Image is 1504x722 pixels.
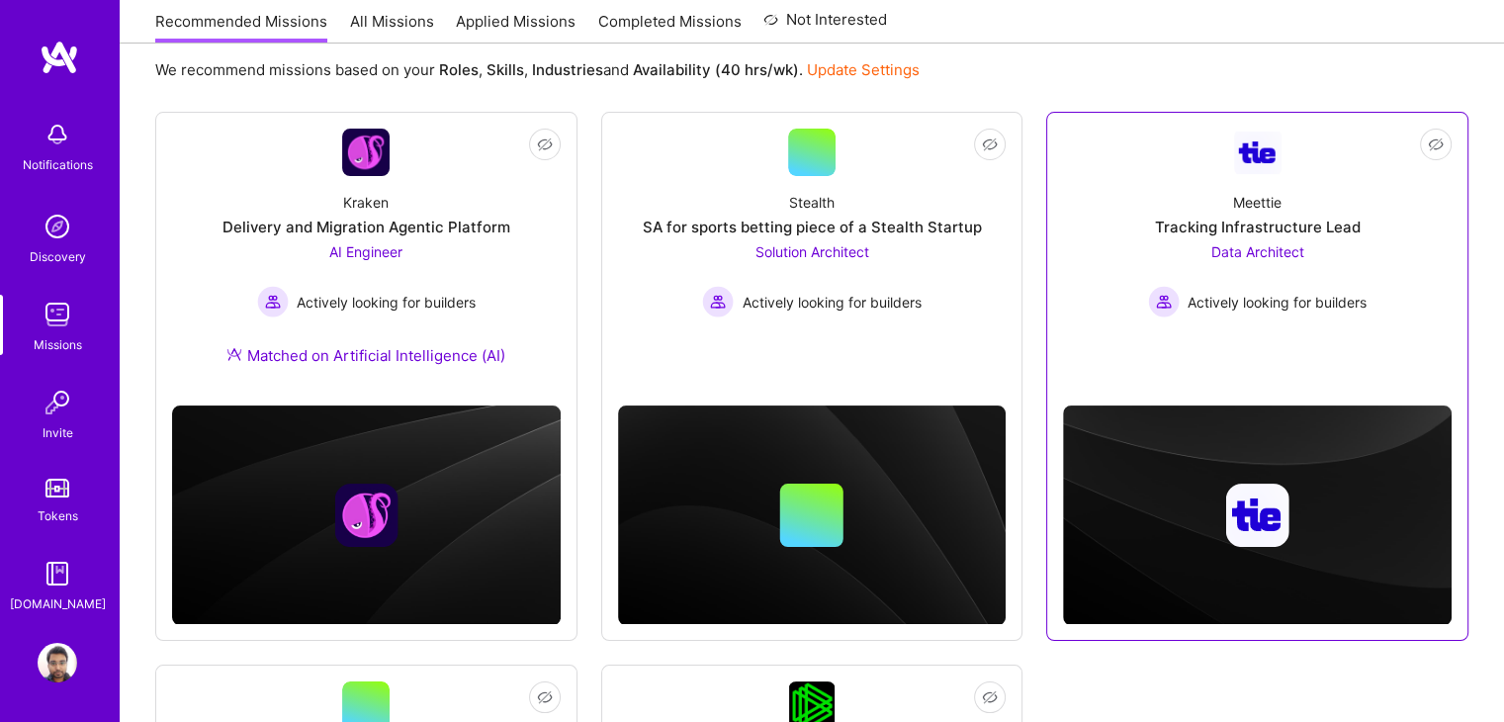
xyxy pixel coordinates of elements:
img: Company logo [1226,484,1289,547]
img: Actively looking for builders [257,286,289,317]
img: Ateam Purple Icon [226,346,242,362]
div: Kraken [343,192,389,213]
a: Company LogoKrakenDelivery and Migration Agentic PlatformAI Engineer Actively looking for builder... [172,129,561,390]
a: All Missions [350,11,434,44]
img: discovery [38,207,77,246]
i: icon EyeClosed [537,689,553,705]
div: [DOMAIN_NAME] [10,593,106,614]
img: guide book [38,554,77,593]
img: cover [172,406,561,625]
div: Missions [34,334,82,355]
span: AI Engineer [329,243,402,260]
i: icon EyeClosed [1428,136,1444,152]
a: StealthSA for sports betting piece of a Stealth StartupSolution Architect Actively looking for bu... [618,129,1007,368]
img: Invite [38,383,77,422]
span: Actively looking for builders [742,292,921,313]
img: Company Logo [1234,132,1282,174]
p: We recommend missions based on your , , and . [155,59,920,80]
a: Update Settings [807,60,920,79]
span: Solution Architect [754,243,868,260]
a: Not Interested [763,8,887,44]
div: Meettie [1233,192,1282,213]
b: Skills [487,60,524,79]
div: SA for sports betting piece of a Stealth Startup [642,217,981,237]
span: Actively looking for builders [1188,292,1367,313]
img: User Avatar [38,643,77,682]
img: tokens [45,479,69,497]
a: User Avatar [33,643,82,682]
a: Applied Missions [456,11,575,44]
a: Company LogoMeettieTracking Infrastructure LeadData Architect Actively looking for buildersActive... [1063,129,1452,368]
div: Invite [43,422,73,443]
img: Actively looking for builders [1148,286,1180,317]
i: icon EyeClosed [982,689,998,705]
div: Stealth [789,192,835,213]
i: icon EyeClosed [537,136,553,152]
img: Company Logo [342,129,390,176]
span: Data Architect [1211,243,1304,260]
a: Completed Missions [598,11,742,44]
img: Company logo [334,484,398,547]
div: Tracking Infrastructure Lead [1155,217,1361,237]
span: Actively looking for builders [297,292,476,313]
img: cover [1063,406,1452,625]
div: Tokens [38,505,78,526]
b: Roles [439,60,479,79]
i: icon EyeClosed [982,136,998,152]
div: Discovery [30,246,86,267]
img: logo [40,40,79,75]
b: Industries [532,60,603,79]
div: Delivery and Migration Agentic Platform [222,217,510,237]
div: Notifications [23,154,93,175]
img: Actively looking for builders [702,286,734,317]
a: Recommended Missions [155,11,327,44]
img: teamwork [38,295,77,334]
b: Availability (40 hrs/wk) [633,60,799,79]
img: cover [618,406,1007,625]
img: bell [38,115,77,154]
div: Matched on Artificial Intelligence (AI) [226,345,505,366]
